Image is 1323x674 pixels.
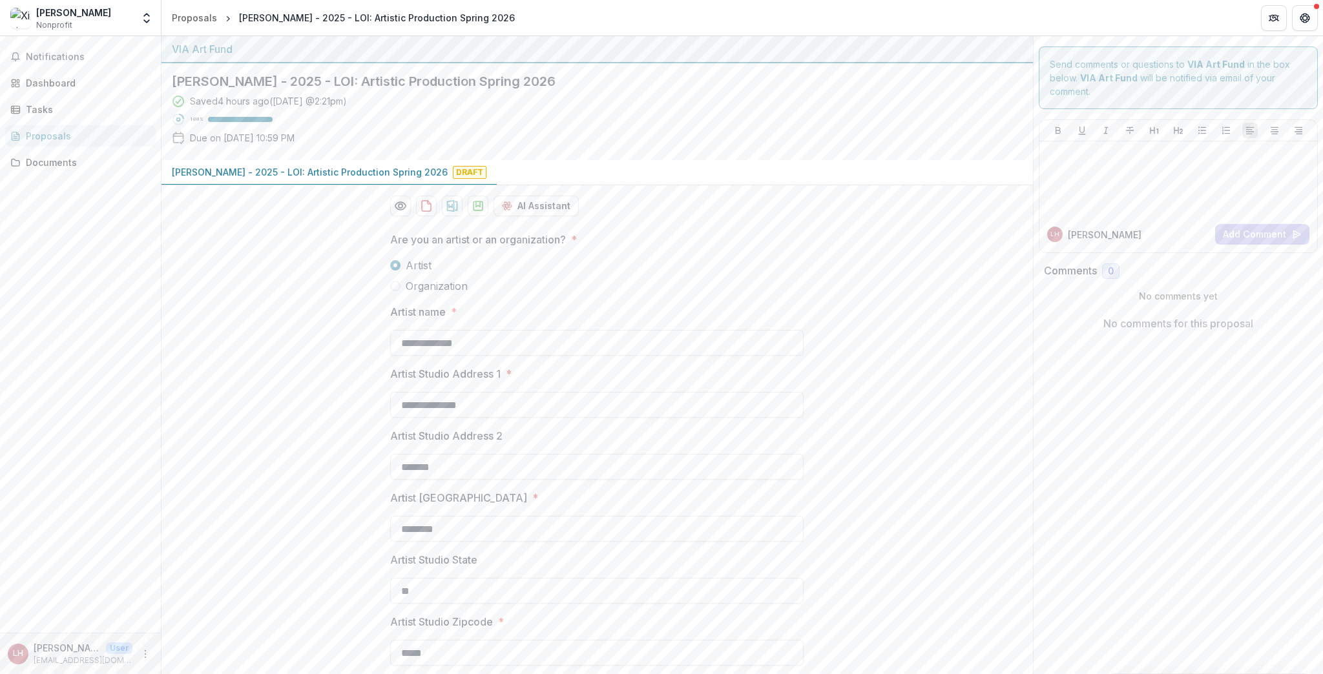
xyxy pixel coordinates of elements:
p: Are you an artist or an organization? [390,232,566,247]
h2: Comments [1044,265,1097,277]
a: Proposals [167,8,222,27]
p: 100 % [190,115,203,124]
div: [PERSON_NAME] [36,6,111,19]
div: Tasks [26,103,145,116]
button: Bold [1050,123,1066,138]
div: [PERSON_NAME] - 2025 - LOI: Artistic Production Spring 2026 [239,11,515,25]
p: [EMAIL_ADDRESS][DOMAIN_NAME] [34,655,132,666]
span: Draft [453,166,486,179]
p: Artist Studio State [390,552,477,567]
button: Ordered List [1218,123,1234,138]
button: More [138,646,153,662]
button: Partners [1261,5,1287,31]
button: Strike [1122,123,1138,138]
button: Preview 2e912b00-3dcf-4b8c-8026-d00f8797e99b-0.pdf [390,196,411,216]
button: download-proposal [468,196,488,216]
p: Due on [DATE] 10:59 PM [190,131,295,145]
button: Add Comment [1215,224,1309,245]
span: 0 [1108,266,1114,277]
p: [PERSON_NAME] [1068,228,1141,241]
button: Open entity switcher [138,5,156,31]
p: [PERSON_NAME] [34,641,101,655]
div: Send comments or questions to in the box below. will be notified via email of your comment. [1039,46,1318,109]
button: Get Help [1292,5,1318,31]
button: Align Right [1291,123,1306,138]
span: Notifications [26,52,151,63]
p: [PERSON_NAME] - 2025 - LOI: Artistic Production Spring 2026 [172,165,448,179]
strong: VIA Art Fund [1080,72,1138,83]
p: Artist Studio Address 2 [390,428,503,444]
button: Align Left [1242,123,1258,138]
button: Underline [1074,123,1090,138]
nav: breadcrumb [167,8,520,27]
a: Documents [5,152,156,173]
span: Organization [406,278,468,294]
p: No comments yet [1044,289,1313,303]
a: Dashboard [5,72,156,94]
p: Artist [GEOGRAPHIC_DATA] [390,490,527,505]
button: Bullet List [1194,123,1210,138]
p: No comments for this proposal [1103,316,1253,331]
a: Proposals [5,125,156,147]
div: Lily Honglei [1050,231,1059,238]
p: User [106,642,132,654]
button: download-proposal [442,196,463,216]
button: Heading 1 [1147,123,1162,138]
span: Nonprofit [36,19,72,31]
div: Saved 4 hours ago ( [DATE] @ 2:21pm ) [190,94,347,108]
div: Proposals [26,129,145,143]
img: Xiying Yang [10,8,31,28]
p: Artist Studio Zipcode [390,614,493,629]
button: download-proposal [416,196,437,216]
button: Notifications [5,46,156,67]
strong: VIA Art Fund [1187,59,1245,70]
p: Artist name [390,304,446,320]
div: Proposals [172,11,217,25]
div: Dashboard [26,76,145,90]
button: AI Assistant [494,196,579,216]
a: Tasks [5,99,156,120]
div: Documents [26,156,145,169]
button: Italicize [1098,123,1114,138]
div: Lily Honglei [13,649,23,658]
button: Heading 2 [1171,123,1186,138]
div: VIA Art Fund [172,41,1023,57]
button: Align Center [1267,123,1282,138]
h2: [PERSON_NAME] - 2025 - LOI: Artistic Production Spring 2026 [172,74,1002,89]
span: Artist [406,258,432,273]
p: Artist Studio Address 1 [390,366,501,382]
